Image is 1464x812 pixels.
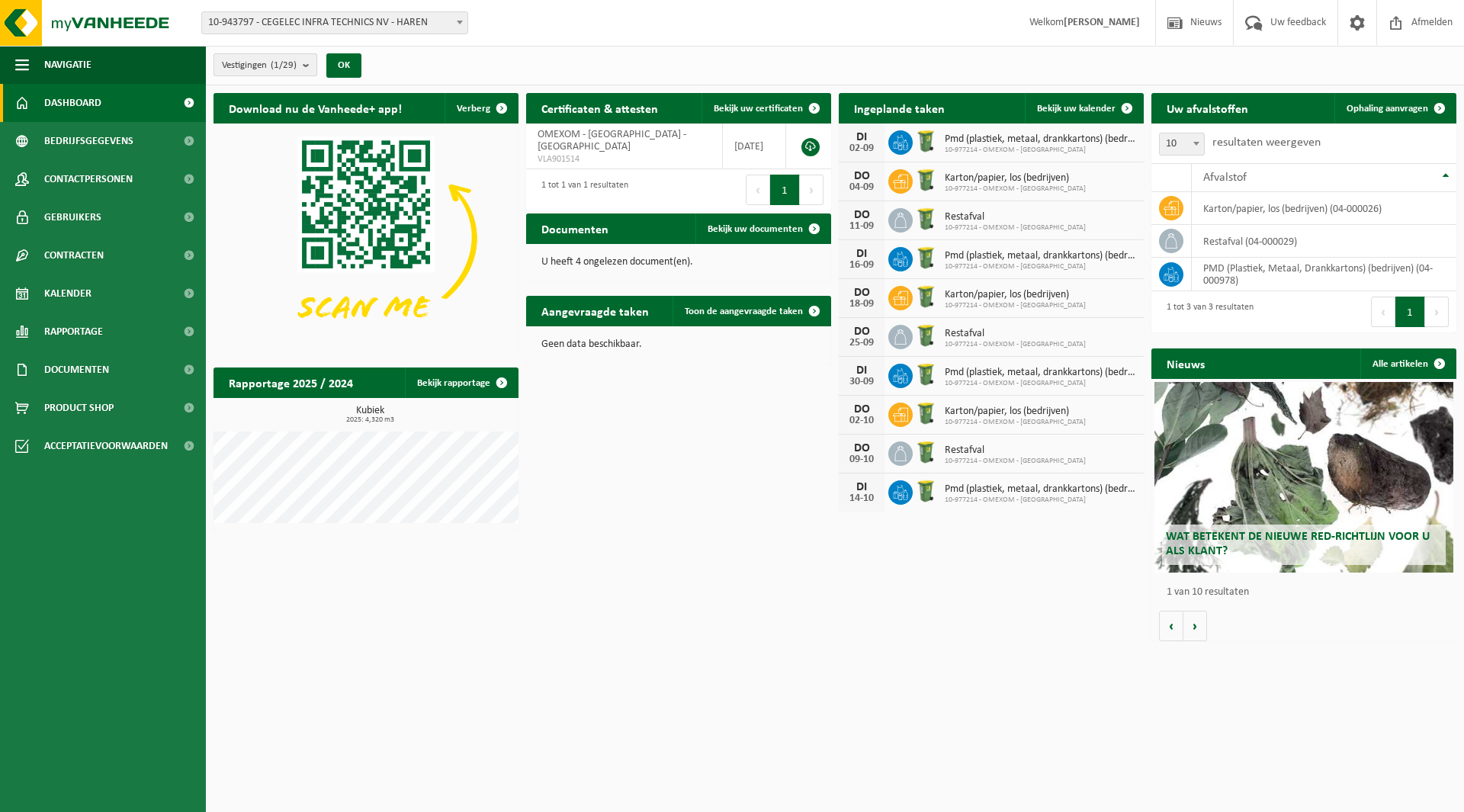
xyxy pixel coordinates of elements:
span: Karton/papier, los (bedrijven) [945,289,1086,301]
td: restafval (04-000029) [1192,225,1456,258]
td: PMD (Plastiek, Metaal, Drankkartons) (bedrijven) (04-000978) [1192,258,1456,291]
div: DO [846,403,877,416]
span: Pmd (plastiek, metaal, drankkartons) (bedrijven) [945,367,1136,379]
img: WB-0240-HPE-GN-50 [913,245,939,271]
div: DI [846,481,877,493]
a: Ophaling aanvragen [1334,93,1455,124]
div: 25-09 [846,338,877,348]
div: DI [846,364,877,377]
strong: [PERSON_NAME] [1064,17,1140,28]
div: 16-09 [846,260,877,271]
div: DO [846,287,877,299]
span: Karton/papier, los (bedrijven) [945,172,1086,185]
button: Previous [746,175,770,205]
span: OMEXOM - [GEOGRAPHIC_DATA] - [GEOGRAPHIC_DATA] [538,129,686,152]
div: 09-10 [846,454,877,465]
span: Pmd (plastiek, metaal, drankkartons) (bedrijven) [945,483,1136,496]
span: Toon de aangevraagde taken [685,307,803,316]
a: Wat betekent de nieuwe RED-richtlijn voor u als klant? [1154,382,1453,573]
div: 14-10 [846,493,877,504]
div: 02-09 [846,143,877,154]
span: Kalender [44,274,91,313]
img: WB-0240-HPE-GN-50 [913,206,939,232]
button: OK [326,53,361,78]
img: WB-0240-HPE-GN-50 [913,284,939,310]
p: 1 van 10 resultaten [1167,587,1449,598]
img: WB-0240-HPE-GN-50 [913,400,939,426]
span: 10-977214 - OMEXOM - [GEOGRAPHIC_DATA] [945,301,1086,310]
span: Karton/papier, los (bedrijven) [945,406,1086,418]
a: Bekijk uw kalender [1025,93,1142,124]
span: 10-977214 - OMEXOM - [GEOGRAPHIC_DATA] [945,379,1136,388]
button: Next [1425,297,1449,327]
span: Bekijk uw documenten [708,224,803,234]
img: WB-0240-HPE-GN-50 [913,439,939,465]
a: Bekijk uw documenten [695,213,830,244]
span: Contactpersonen [44,160,133,198]
span: 10-943797 - CEGELEC INFRA TECHNICS NV - HAREN [201,11,468,34]
h2: Rapportage 2025 / 2024 [213,367,368,397]
h2: Certificaten & attesten [526,93,673,123]
span: Wat betekent de nieuwe RED-richtlijn voor u als klant? [1166,531,1430,557]
button: Vorige [1159,611,1183,641]
button: Previous [1371,297,1395,327]
span: Product Shop [44,389,114,427]
span: 10 [1160,133,1204,155]
a: Bekijk uw certificaten [701,93,830,124]
span: Dashboard [44,84,101,122]
span: Contracten [44,236,104,274]
span: 10-977214 - OMEXOM - [GEOGRAPHIC_DATA] [945,418,1086,427]
button: Volgende [1183,611,1207,641]
span: 10-977214 - OMEXOM - [GEOGRAPHIC_DATA] [945,185,1086,194]
div: 1 tot 1 van 1 resultaten [534,173,628,207]
h3: Kubiek [221,406,518,424]
span: Gebruikers [44,198,101,236]
div: 04-09 [846,182,877,193]
button: Vestigingen(1/29) [213,53,317,76]
span: Verberg [457,104,490,114]
div: 30-09 [846,377,877,387]
h2: Uw afvalstoffen [1151,93,1263,123]
span: Afvalstof [1203,172,1247,184]
div: 11-09 [846,221,877,232]
img: WB-0240-HPE-GN-50 [913,361,939,387]
span: VLA901514 [538,153,711,165]
p: U heeft 4 ongelezen document(en). [541,257,816,268]
img: WB-0240-HPE-GN-50 [913,167,939,193]
button: 1 [770,175,800,205]
td: karton/papier, los (bedrijven) (04-000026) [1192,192,1456,225]
div: DI [846,131,877,143]
div: DO [846,209,877,221]
img: WB-0240-HPE-GN-50 [913,128,939,154]
span: 10-977214 - OMEXOM - [GEOGRAPHIC_DATA] [945,496,1136,505]
a: Toon de aangevraagde taken [673,296,830,326]
span: Restafval [945,211,1086,223]
div: 18-09 [846,299,877,310]
p: Geen data beschikbaar. [541,339,816,350]
span: Bekijk uw certificaten [714,104,803,114]
div: DO [846,326,877,338]
a: Alle artikelen [1360,348,1455,379]
div: 1 tot 3 van 3 resultaten [1159,295,1254,329]
div: 02-10 [846,416,877,426]
span: Pmd (plastiek, metaal, drankkartons) (bedrijven) [945,133,1136,146]
span: Ophaling aanvragen [1347,104,1428,114]
h2: Nieuws [1151,348,1220,378]
h2: Documenten [526,213,624,243]
h2: Ingeplande taken [839,93,960,123]
span: Rapportage [44,313,103,351]
img: WB-0240-HPE-GN-50 [913,323,939,348]
span: 10-943797 - CEGELEC INFRA TECHNICS NV - HAREN [202,12,467,34]
label: resultaten weergeven [1212,136,1321,149]
span: Documenten [44,351,109,389]
h2: Aangevraagde taken [526,296,664,326]
span: 10-977214 - OMEXOM - [GEOGRAPHIC_DATA] [945,223,1086,233]
span: 10-977214 - OMEXOM - [GEOGRAPHIC_DATA] [945,457,1086,466]
span: Restafval [945,328,1086,340]
count: (1/29) [271,60,297,70]
div: DO [846,442,877,454]
button: 1 [1395,297,1425,327]
span: Vestigingen [222,54,297,77]
span: 10-977214 - OMEXOM - [GEOGRAPHIC_DATA] [945,146,1136,155]
td: [DATE] [723,124,786,169]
